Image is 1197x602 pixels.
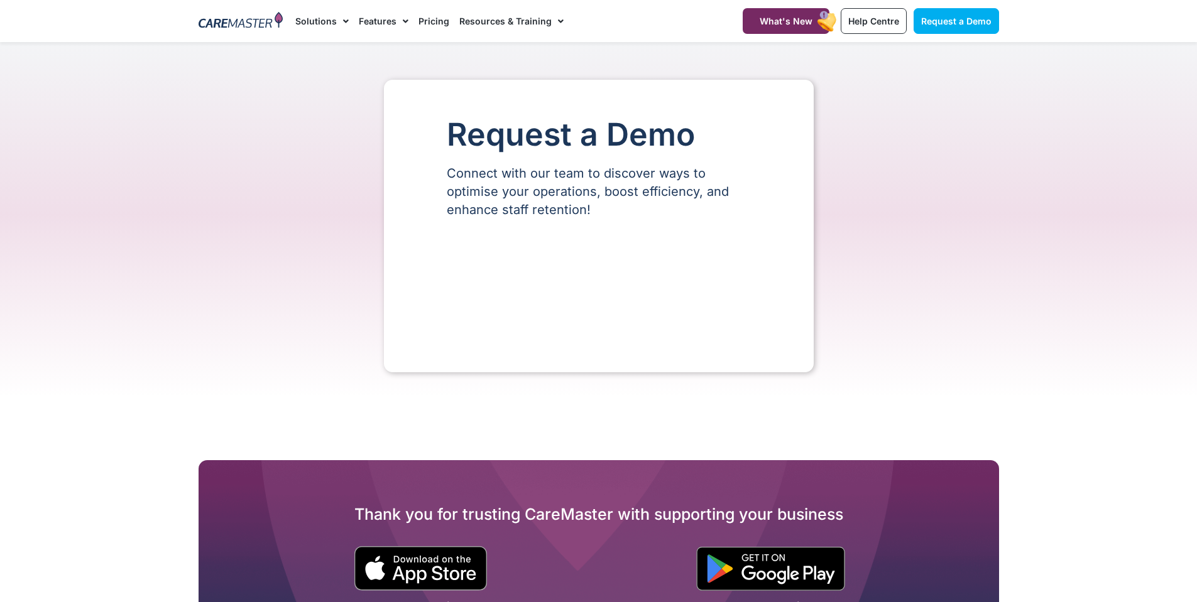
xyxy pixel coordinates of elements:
img: small black download on the apple app store button. [354,546,488,591]
h1: Request a Demo [447,117,751,152]
h2: Thank you for trusting CareMaster with supporting your business [199,504,999,524]
img: CareMaster Logo [199,12,283,31]
span: Help Centre [848,16,899,26]
span: Request a Demo [921,16,992,26]
a: Help Centre [841,8,907,34]
iframe: Form 0 [447,240,751,335]
a: What's New [743,8,829,34]
p: Connect with our team to discover ways to optimise your operations, boost efficiency, and enhance... [447,164,751,219]
span: What's New [760,16,812,26]
a: Request a Demo [914,8,999,34]
img: "Get is on" Black Google play button. [696,547,845,591]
